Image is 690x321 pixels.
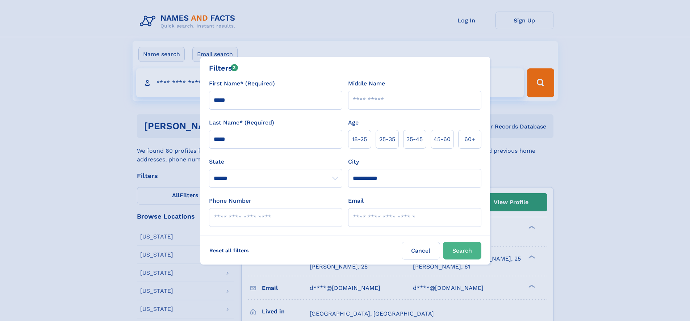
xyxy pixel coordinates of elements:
[209,157,342,166] label: State
[209,63,238,73] div: Filters
[205,242,254,259] label: Reset all filters
[209,197,251,205] label: Phone Number
[434,135,451,144] span: 45‑60
[209,79,275,88] label: First Name* (Required)
[464,135,475,144] span: 60+
[209,118,274,127] label: Last Name* (Required)
[406,135,423,144] span: 35‑45
[348,157,359,166] label: City
[379,135,395,144] span: 25‑35
[443,242,481,259] button: Search
[348,197,364,205] label: Email
[402,242,440,259] label: Cancel
[348,79,385,88] label: Middle Name
[352,135,367,144] span: 18‑25
[348,118,359,127] label: Age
